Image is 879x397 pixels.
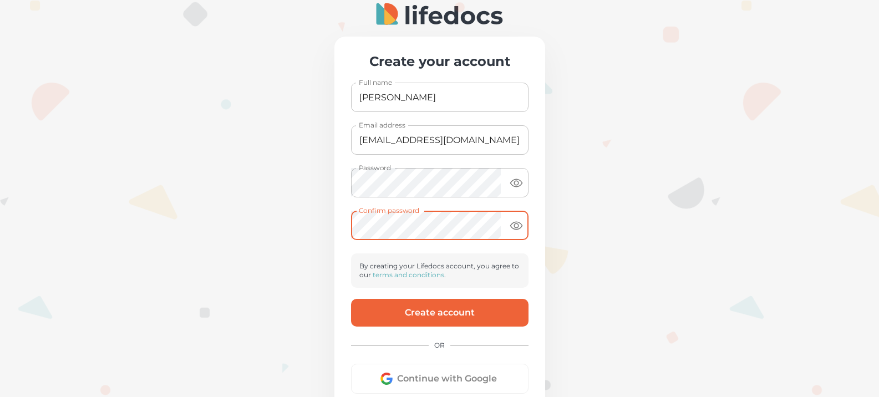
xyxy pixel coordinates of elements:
label: Password [359,163,391,172]
a: terms and conditions [373,271,444,279]
p: By creating your Lifedocs account, you agree to our . [359,262,520,279]
button: toggle password visibility [505,215,527,237]
button: Continue with Google [351,364,529,394]
button: toggle password visibility [505,172,527,194]
button: Create account [351,299,529,327]
label: Full name [359,78,392,87]
span: OR [429,335,450,355]
label: Email address [359,120,405,130]
label: Confirm password [359,206,420,215]
h3: Create your account [351,53,529,69]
